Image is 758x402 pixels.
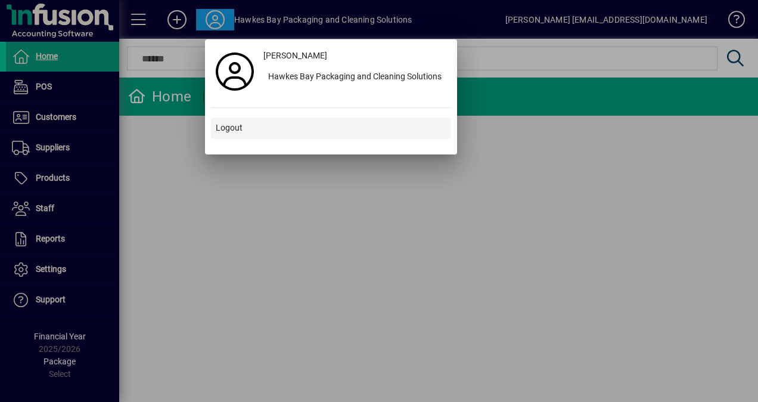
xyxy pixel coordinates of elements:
a: Profile [211,61,259,82]
button: Hawkes Bay Packaging and Cleaning Solutions [259,67,451,88]
span: Logout [216,122,243,134]
span: [PERSON_NAME] [263,50,327,62]
button: Logout [211,117,451,139]
a: [PERSON_NAME] [259,45,451,67]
